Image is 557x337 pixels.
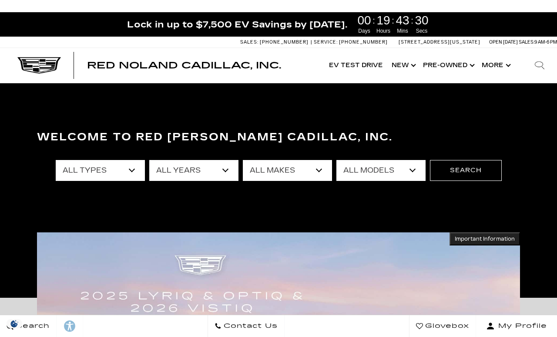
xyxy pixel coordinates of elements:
span: 43 [394,14,411,27]
span: Mins [394,27,411,35]
span: [PHONE_NUMBER] [260,39,309,45]
a: Contact Us [208,315,285,337]
select: Filter by type [56,160,145,181]
a: EV Test Drive [325,48,387,83]
button: Open user profile menu [476,315,557,337]
span: [PHONE_NUMBER] [339,39,388,45]
section: Click to Open Cookie Consent Modal [4,319,24,328]
span: Open [DATE] [489,39,518,45]
span: : [392,14,394,27]
a: New [387,48,419,83]
span: Red Noland Cadillac, Inc. [87,60,281,71]
span: Days [356,27,372,35]
span: Sales: [240,39,258,45]
a: Pre-Owned [419,48,477,83]
span: : [411,14,413,27]
span: My Profile [495,320,547,332]
a: Service: [PHONE_NUMBER] [311,40,390,44]
select: Filter by year [149,160,238,181]
span: Service: [314,39,338,45]
span: Search [13,320,50,332]
span: : [372,14,375,27]
a: Close [542,17,553,27]
span: Sales: [519,39,534,45]
img: Opt-Out Icon [4,319,24,328]
img: Cadillac Dark Logo with Cadillac White Text [17,57,61,74]
select: Filter by make [243,160,332,181]
span: 00 [356,14,372,27]
span: 9 AM-6 PM [534,39,557,45]
span: 30 [413,14,430,27]
h3: Welcome to Red [PERSON_NAME] Cadillac, Inc. [37,129,520,146]
button: Search [430,160,502,181]
a: [STREET_ADDRESS][US_STATE] [399,39,480,45]
button: More [477,48,513,83]
span: Lock in up to $7,500 EV Savings by [DATE]. [127,19,347,30]
select: Filter by model [336,160,426,181]
a: Glovebox [409,315,476,337]
button: Important Information [450,232,520,245]
span: Hours [375,27,392,35]
span: Secs [413,27,430,35]
span: Glovebox [423,320,469,332]
a: Sales: [PHONE_NUMBER] [240,40,311,44]
span: 19 [375,14,392,27]
span: Important Information [455,235,515,242]
a: Red Noland Cadillac, Inc. [87,61,281,70]
span: Contact Us [221,320,278,332]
